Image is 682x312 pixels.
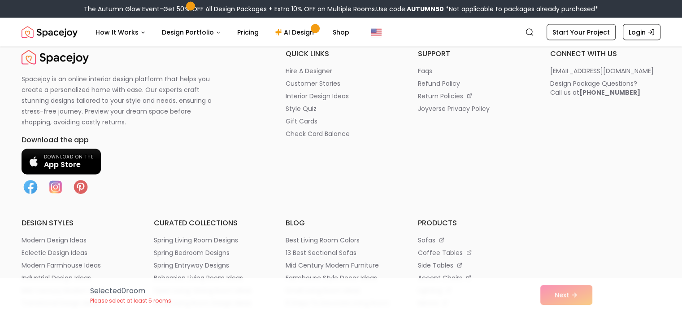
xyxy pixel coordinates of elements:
[22,236,132,245] a: modern design ideas
[22,23,78,41] img: Spacejoy Logo
[418,104,490,113] p: joyverse privacy policy
[154,236,265,245] a: spring living room designs
[286,236,360,245] p: best living room colors
[268,23,324,41] a: AI Design
[286,129,350,138] p: check card balance
[230,23,266,41] a: Pricing
[286,66,332,75] p: hire a designer
[22,218,132,229] h6: design styles
[44,154,94,160] span: Download on the
[286,248,356,257] p: 13 best sectional sofas
[550,48,660,59] h6: connect with us
[286,66,396,75] a: hire a designer
[154,273,265,282] a: bohemian living room ideas
[418,66,529,75] a: faqs
[22,261,132,270] a: modern farmhouse ideas
[154,261,229,270] p: spring entryway designs
[286,117,317,126] p: gift cards
[84,4,598,13] div: The Autumn Glow Event-Get 50% OFF All Design Packages + Extra 10% OFF on Multiple Rooms.
[579,88,640,97] b: [PHONE_NUMBER]
[22,248,132,257] a: eclectic design ideas
[22,18,660,47] nav: Global
[550,66,653,75] p: [EMAIL_ADDRESS][DOMAIN_NAME]
[418,92,463,101] p: return policies
[22,48,89,66] a: Spacejoy
[22,248,87,257] p: eclectic design ideas
[326,23,356,41] a: Shop
[154,273,243,282] p: bohemian living room ideas
[22,178,39,196] img: Facebook icon
[22,23,78,41] a: Spacejoy
[154,248,230,257] p: spring bedroom designs
[418,48,529,59] h6: support
[22,149,101,175] a: Download on the App Store
[376,4,444,13] span: Use code:
[88,23,153,41] button: How It Works
[154,236,238,245] p: spring living room designs
[418,261,529,270] a: side tables
[286,236,396,245] a: best living room colors
[286,104,317,113] p: style quiz
[371,27,382,38] img: United States
[22,273,91,282] p: industrial design ideas
[418,273,462,282] p: accent chairs
[418,261,453,270] p: side tables
[418,104,529,113] a: joyverse privacy policy
[286,48,396,59] h6: quick links
[418,236,435,245] p: sofas
[22,135,264,145] h6: Download the app
[286,117,396,126] a: gift cards
[22,48,89,66] img: Spacejoy Logo
[418,248,529,257] a: coffee tables
[418,236,529,245] a: sofas
[286,261,396,270] a: mid century modern furniture
[286,218,396,229] h6: blog
[286,248,396,257] a: 13 best sectional sofas
[418,218,529,229] h6: products
[623,24,660,40] a: Login
[418,248,463,257] p: coffee tables
[286,79,340,88] p: customer stories
[418,92,529,101] a: return policies
[550,66,660,75] a: [EMAIL_ADDRESS][DOMAIN_NAME]
[22,273,132,282] a: industrial design ideas
[22,74,222,127] p: Spacejoy is an online interior design platform that helps you create a personalized home with eas...
[286,273,377,282] p: farmhouse style decor ideas
[90,286,171,296] p: Selected 0 room
[286,92,349,101] p: interior design ideas
[550,79,640,97] div: Design Package Questions? Call us at
[286,104,396,113] a: style quiz
[29,157,39,167] img: Apple logo
[154,248,265,257] a: spring bedroom designs
[155,23,228,41] button: Design Portfolio
[286,92,396,101] a: interior design ideas
[22,236,87,245] p: modern design ideas
[286,79,396,88] a: customer stories
[550,79,660,97] a: Design Package Questions?Call us at[PHONE_NUMBER]
[286,273,396,282] a: farmhouse style decor ideas
[286,129,396,138] a: check card balance
[547,24,616,40] a: Start Your Project
[407,4,444,13] b: AUTUMN50
[444,4,598,13] span: *Not applicable to packages already purchased*
[418,79,460,88] p: refund policy
[418,66,432,75] p: faqs
[72,178,90,196] img: Pinterest icon
[418,273,529,282] a: accent chairs
[44,160,94,169] span: App Store
[286,261,379,270] p: mid century modern furniture
[154,261,265,270] a: spring entryway designs
[88,23,356,41] nav: Main
[154,218,265,229] h6: curated collections
[90,297,171,304] p: Please select at least 5 rooms
[22,261,101,270] p: modern farmhouse ideas
[418,79,529,88] a: refund policy
[47,178,65,196] img: Instagram icon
